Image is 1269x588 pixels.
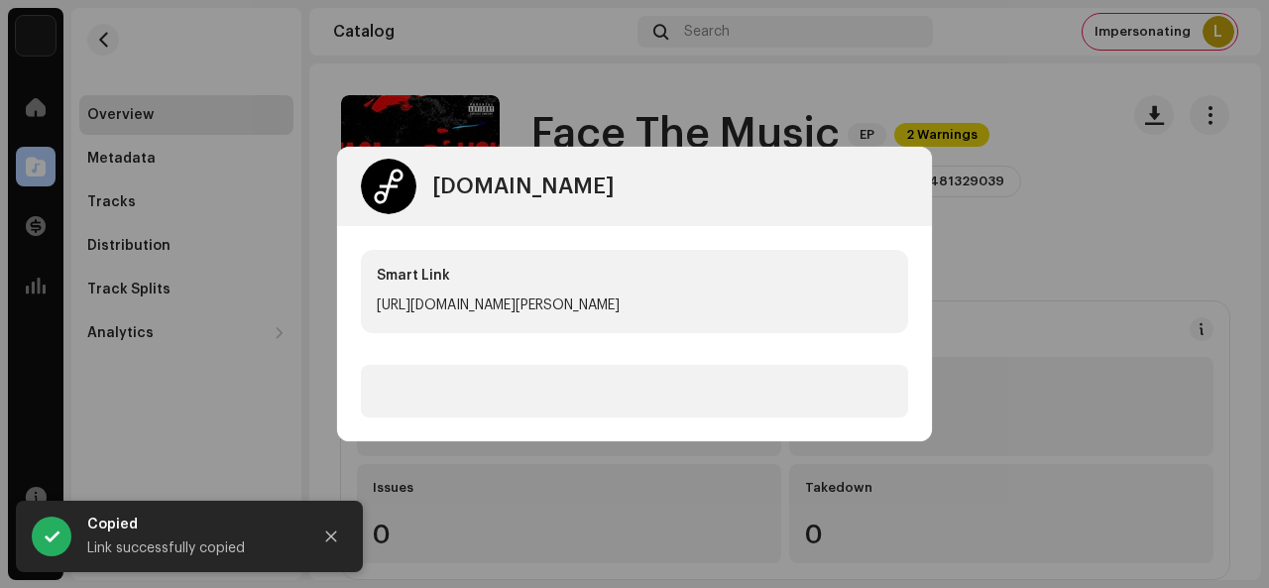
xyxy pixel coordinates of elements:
[87,513,295,536] div: Copied
[311,517,351,556] button: Close
[377,294,620,317] div: [URL][DOMAIN_NAME][PERSON_NAME]
[377,266,450,286] div: Smart Link
[432,175,614,198] div: [DOMAIN_NAME]
[87,536,295,560] div: Link successfully copied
